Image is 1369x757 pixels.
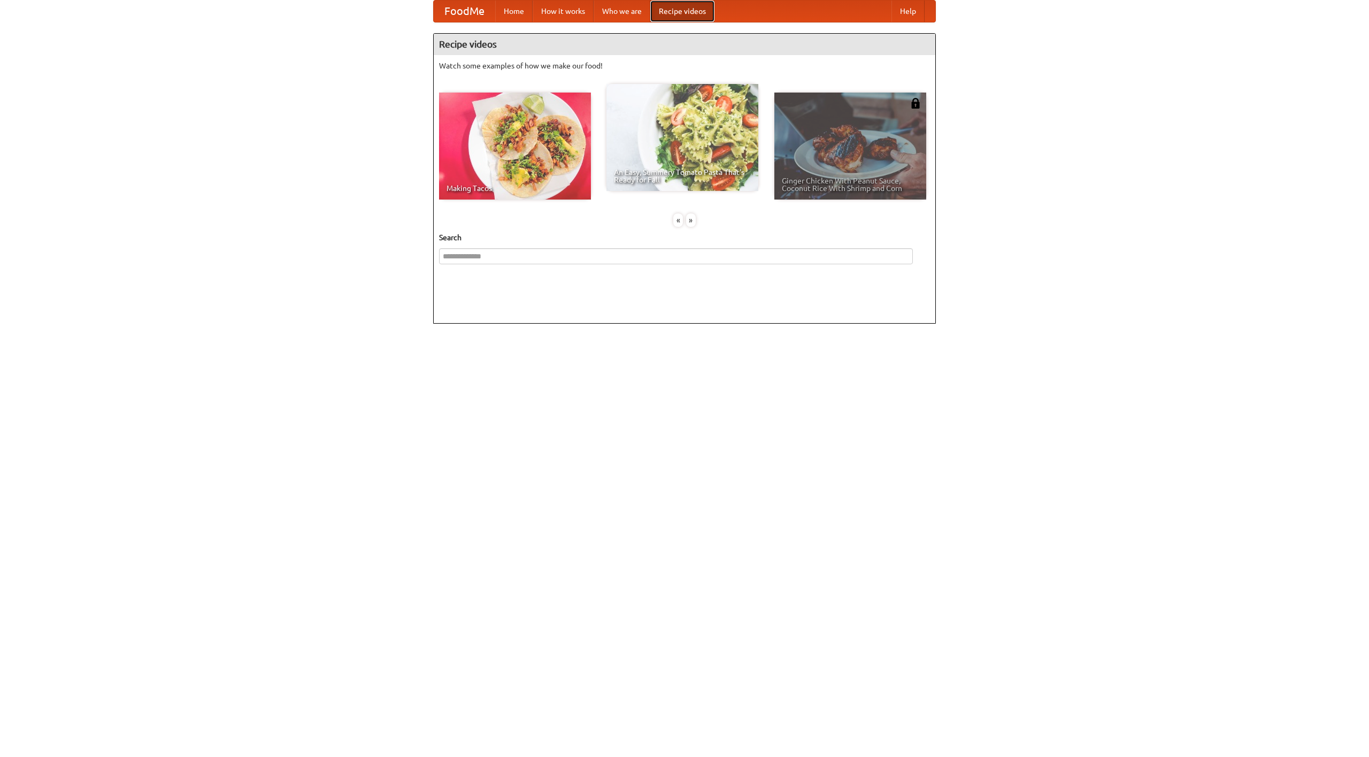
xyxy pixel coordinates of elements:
span: An Easy, Summery Tomato Pasta That's Ready for Fall [614,169,751,183]
div: » [686,213,696,227]
div: « [673,213,683,227]
a: Making Tacos [439,93,591,200]
img: 483408.png [910,98,921,109]
h4: Recipe videos [434,34,935,55]
a: Help [891,1,925,22]
h5: Search [439,232,930,243]
p: Watch some examples of how we make our food! [439,60,930,71]
a: How it works [533,1,594,22]
a: Home [495,1,533,22]
a: FoodMe [434,1,495,22]
span: Making Tacos [447,185,583,192]
a: Recipe videos [650,1,714,22]
a: Who we are [594,1,650,22]
a: An Easy, Summery Tomato Pasta That's Ready for Fall [606,84,758,191]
